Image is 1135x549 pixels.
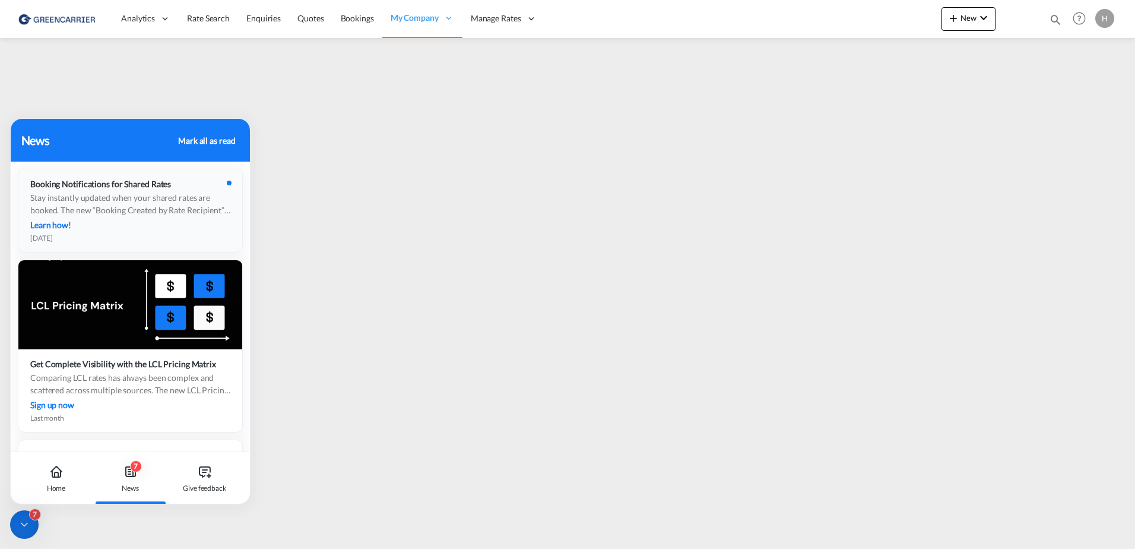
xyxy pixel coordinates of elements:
[1049,13,1062,26] md-icon: icon-magnify
[471,12,521,24] span: Manage Rates
[1095,9,1114,28] div: H
[246,13,281,23] span: Enquiries
[341,13,374,23] span: Bookings
[977,11,991,25] md-icon: icon-chevron-down
[297,13,324,23] span: Quotes
[1049,13,1062,31] div: icon-magnify
[946,13,991,23] span: New
[941,7,995,31] button: icon-plus 400-fgNewicon-chevron-down
[1069,8,1095,30] div: Help
[1069,8,1089,29] span: Help
[187,13,230,23] span: Rate Search
[946,11,960,25] md-icon: icon-plus 400-fg
[391,12,439,24] span: My Company
[18,5,98,32] img: 1378a7308afe11ef83610d9e779c6b34.png
[121,12,155,24] span: Analytics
